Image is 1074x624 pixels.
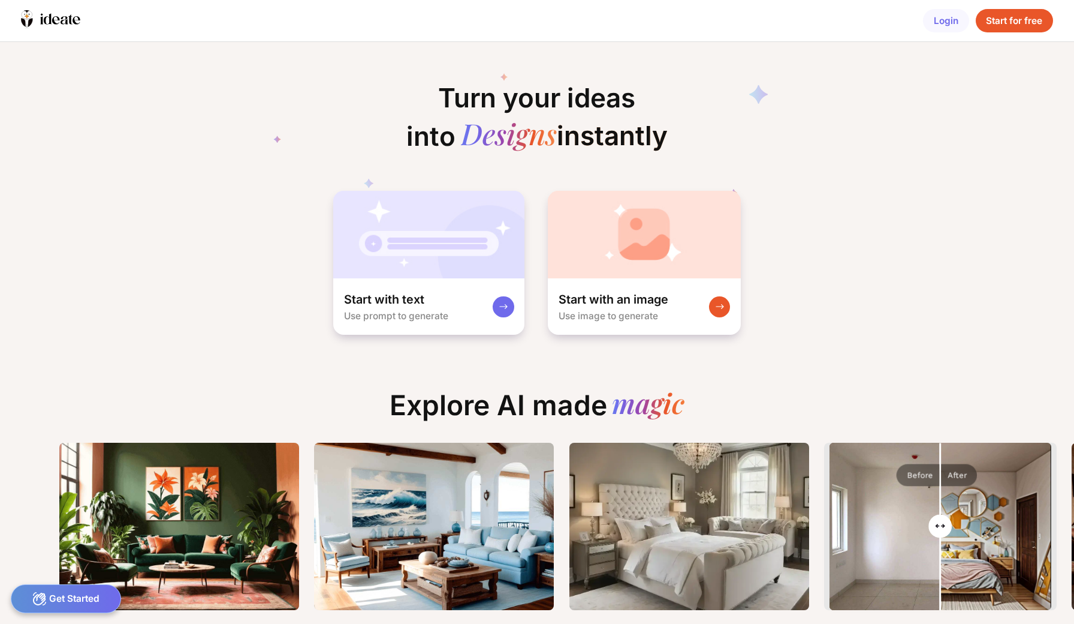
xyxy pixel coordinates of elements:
div: Start with an image [559,292,668,307]
img: startWithTextCardBg.jpg [333,191,524,278]
img: ThumbnailRustic%20Jungle.png [59,443,299,610]
img: After image [829,443,1054,610]
img: startWithImageCardBg.jpg [548,191,740,278]
img: Thumbnailexplore-image9.png [569,443,809,610]
img: ThumbnailOceanlivingroom.png [314,443,554,610]
div: Use image to generate [559,310,658,322]
div: Login [923,9,969,33]
div: Use prompt to generate [344,310,448,322]
div: magic [612,389,684,422]
div: Get Started [11,584,122,613]
div: Start with text [344,292,424,307]
div: Explore AI made [379,389,695,433]
div: Start for free [976,9,1053,33]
